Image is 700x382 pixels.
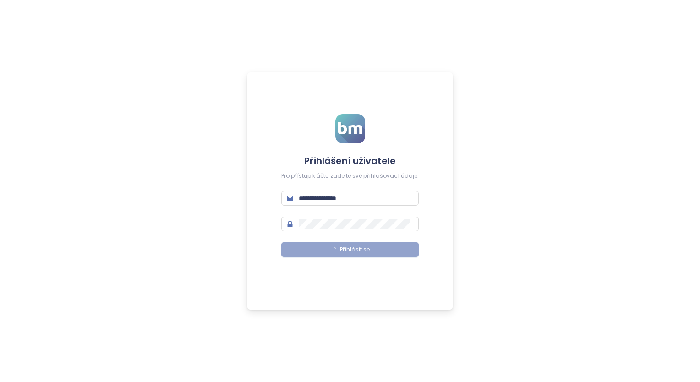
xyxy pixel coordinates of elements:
button: Přihlásit se [281,242,419,257]
span: mail [287,195,293,202]
h4: Přihlášení uživatele [281,154,419,167]
span: lock [287,221,293,227]
span: loading [330,246,337,253]
div: Pro přístup k účtu zadejte své přihlašovací údaje. [281,172,419,180]
span: Přihlásit se [340,246,370,254]
img: logo [335,114,365,143]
